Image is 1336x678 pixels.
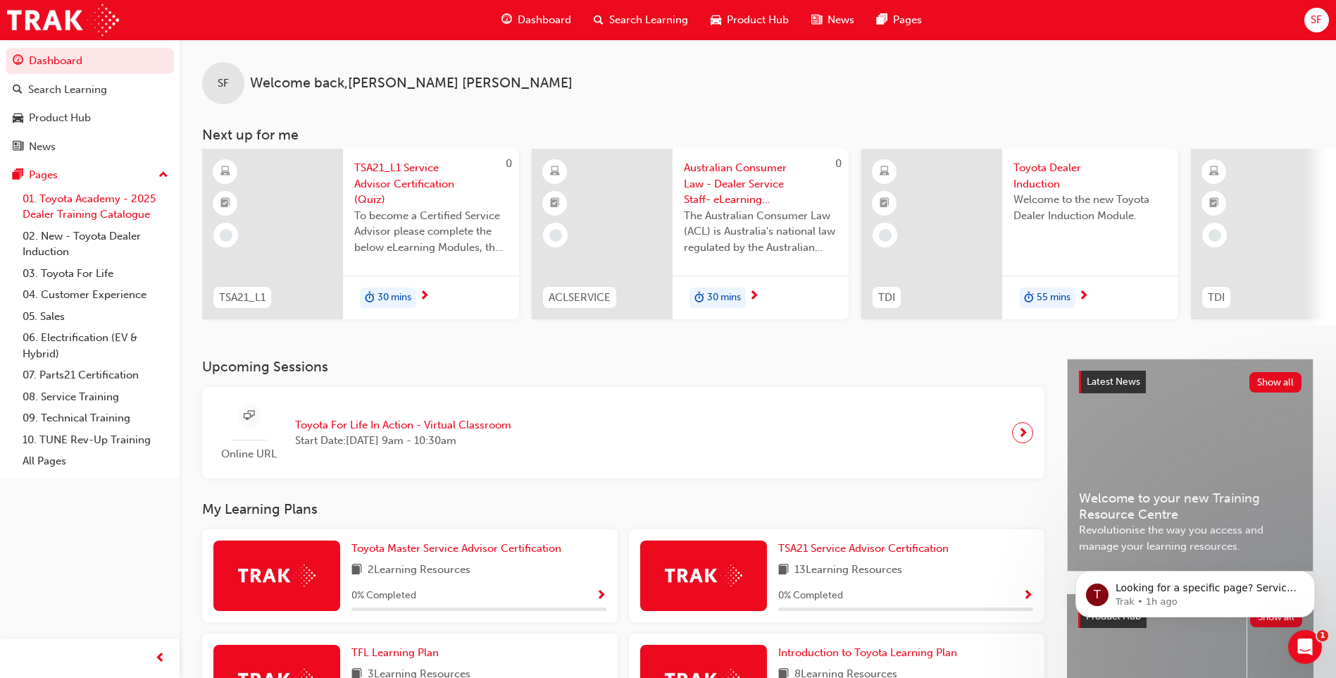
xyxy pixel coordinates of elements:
[506,157,512,170] span: 0
[1209,195,1219,213] span: booktick-icon
[17,226,174,263] a: 02. New - Toyota Dealer Induction
[684,160,837,208] span: Australian Consumer Law - Dealer Service Staff- eLearning Module
[727,12,789,28] span: Product Hub
[1311,12,1322,28] span: SF
[17,327,174,364] a: 06. Electrification (EV & Hybrid)
[594,11,604,29] span: search-icon
[1209,163,1219,181] span: learningResourceType_ELEARNING-icon
[6,105,174,131] a: Product Hub
[17,450,174,472] a: All Pages
[684,208,837,256] span: The Australian Consumer Law (ACL) is Australia's national law regulated by the Australian Competi...
[13,112,23,125] span: car-icon
[351,541,567,557] a: Toyota Master Service Advisor Certification
[1013,160,1167,192] span: Toyota Dealer Induction
[354,208,508,256] span: To become a Certified Service Advisor please complete the below eLearning Modules, the Service Ad...
[220,229,232,242] span: learningRecordVerb_NONE-icon
[1209,229,1221,242] span: learningRecordVerb_NONE-icon
[17,284,174,306] a: 04. Customer Experience
[1067,359,1313,572] a: Latest NewsShow allWelcome to your new Training Resource CentreRevolutionise the way you access a...
[778,646,957,659] span: Introduction to Toyota Learning Plan
[550,163,560,181] span: learningResourceType_ELEARNING-icon
[219,290,266,306] span: TSA21_L1
[582,6,699,35] a: search-iconSearch Learning
[893,12,922,28] span: Pages
[351,645,444,661] a: TFL Learning Plan
[6,45,174,162] button: DashboardSearch LearningProduct HubNews
[828,12,854,28] span: News
[1249,372,1302,393] button: Show all
[351,542,561,555] span: Toyota Master Service Advisor Certification
[155,650,166,667] span: prev-icon
[220,195,230,213] span: booktick-icon
[213,446,284,462] span: Online URL
[17,188,174,226] a: 01. Toyota Academy - 2025 Dealer Training Catalogue
[351,646,439,659] span: TFL Learning Plan
[880,195,889,213] span: booktick-icon
[1087,376,1140,388] span: Latest News
[549,229,562,242] span: learningRecordVerb_NONE-icon
[244,407,254,425] span: sessionType_ONLINE_URL-icon
[17,306,174,328] a: 05. Sales
[158,166,168,185] span: up-icon
[202,501,1044,517] h3: My Learning Plans
[1013,192,1167,223] span: Welcome to the new Toyota Dealer Induction Module.
[6,162,174,188] button: Pages
[609,12,688,28] span: Search Learning
[17,429,174,451] a: 10. TUNE Rev-Up Training
[351,562,362,579] span: book-icon
[295,417,511,433] span: Toyota For Life In Action - Virtual Classroom
[794,562,902,579] span: 13 Learning Resources
[351,588,416,604] span: 0 % Completed
[7,4,119,36] img: Trak
[13,84,23,97] span: search-icon
[354,160,508,208] span: TSA21_L1 Service Advisor Certification (Quiz)
[368,562,470,579] span: 2 Learning Resources
[549,290,611,306] span: ACLSERVICE
[29,167,58,183] div: Pages
[1208,290,1225,306] span: TDI
[220,163,230,181] span: learningResourceType_ELEARNING-icon
[711,11,721,29] span: car-icon
[1023,587,1033,605] button: Show Progress
[707,290,741,306] span: 30 mins
[811,11,822,29] span: news-icon
[550,195,560,213] span: booktick-icon
[1054,541,1336,640] iframe: Intercom notifications message
[6,134,174,160] a: News
[518,12,571,28] span: Dashboard
[596,587,606,605] button: Show Progress
[778,541,954,557] a: TSA21 Service Advisor Certification
[1079,371,1301,393] a: Latest NewsShow all
[879,229,892,242] span: learningRecordVerb_NONE-icon
[665,565,742,586] img: Trak
[501,11,512,29] span: guage-icon
[29,110,91,126] div: Product Hub
[213,398,1033,468] a: Online URLToyota For Life In Action - Virtual ClassroomStart Date:[DATE] 9am - 10:30am
[1023,590,1033,603] span: Show Progress
[1288,630,1322,664] iframe: Intercom live chat
[596,590,606,603] span: Show Progress
[878,290,895,306] span: TDI
[17,263,174,285] a: 03. Toyota For Life
[1079,522,1301,554] span: Revolutionise the way you access and manage your learning resources.
[749,290,759,303] span: next-icon
[778,562,789,579] span: book-icon
[238,565,316,586] img: Trak
[866,6,933,35] a: pages-iconPages
[1078,290,1089,303] span: next-icon
[778,645,963,661] a: Introduction to Toyota Learning Plan
[778,542,949,555] span: TSA21 Service Advisor Certification
[861,149,1178,319] a: TDIToyota Dealer InductionWelcome to the new Toyota Dealer Induction Module.duration-icon55 mins
[1079,491,1301,522] span: Welcome to your new Training Resource Centre
[880,163,889,181] span: learningResourceType_ELEARNING-icon
[13,55,23,68] span: guage-icon
[1304,8,1329,32] button: SF
[6,77,174,103] a: Search Learning
[490,6,582,35] a: guage-iconDashboard
[1018,423,1028,443] span: next-icon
